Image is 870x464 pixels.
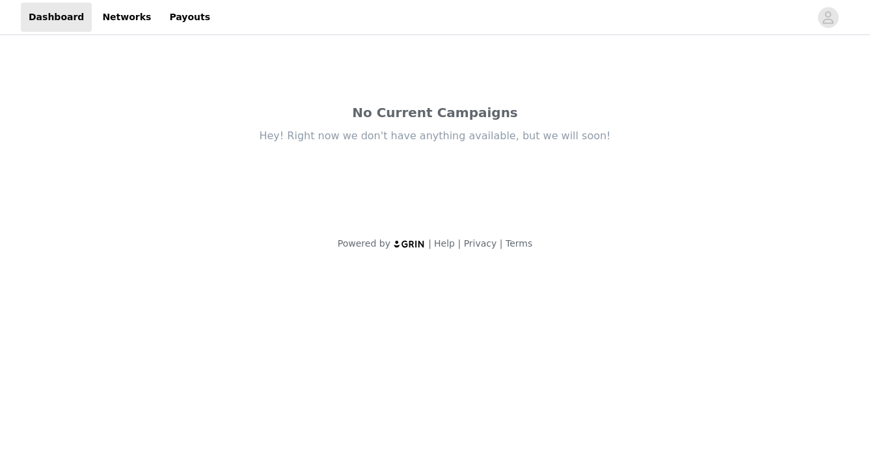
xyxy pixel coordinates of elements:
[500,238,503,249] span: |
[464,238,497,249] a: Privacy
[338,238,390,249] span: Powered by
[162,129,709,143] div: Hey! Right now we don't have anything available, but we will soon!
[434,238,455,249] a: Help
[457,238,461,249] span: |
[506,238,532,249] a: Terms
[822,7,834,28] div: avatar
[94,3,159,32] a: Networks
[428,238,431,249] span: |
[161,3,218,32] a: Payouts
[162,103,709,122] div: No Current Campaigns
[393,239,426,248] img: logo
[21,3,92,32] a: Dashboard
